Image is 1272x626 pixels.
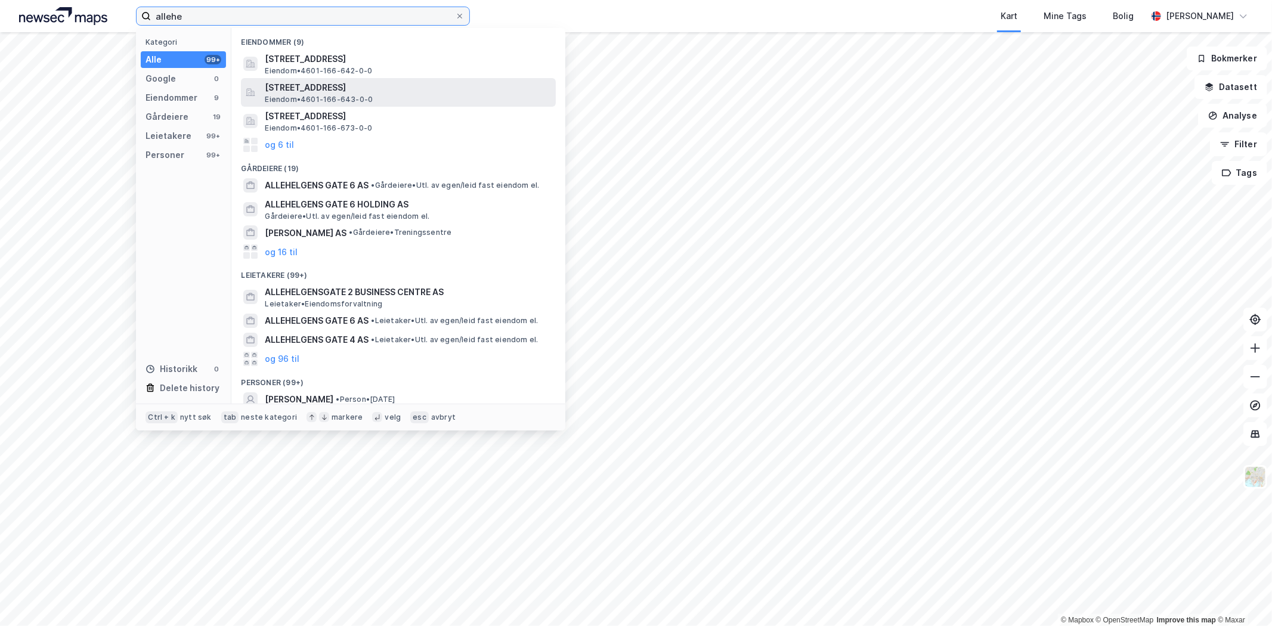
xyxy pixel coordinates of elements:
span: ALLEHELGENS GATE 6 AS [265,314,369,328]
iframe: Chat Widget [1212,569,1272,626]
div: Historikk [146,362,197,376]
div: [PERSON_NAME] [1166,9,1234,23]
span: • [349,228,352,237]
button: Filter [1210,132,1267,156]
div: Google [146,72,176,86]
button: og 96 til [265,352,299,366]
span: Leietaker • Utl. av egen/leid fast eiendom el. [371,335,538,345]
img: logo.a4113a55bc3d86da70a041830d287a7e.svg [19,7,107,25]
button: og 16 til [265,244,298,259]
div: velg [385,413,401,422]
div: 19 [212,112,221,122]
span: ALLEHELGENS GATE 6 AS [265,178,369,193]
input: Søk på adresse, matrikkel, gårdeiere, leietakere eller personer [151,7,455,25]
span: • [371,335,375,344]
span: Gårdeiere • Utl. av egen/leid fast eiendom el. [265,212,429,221]
div: Mine Tags [1044,9,1087,23]
span: [STREET_ADDRESS] [265,109,551,123]
div: 0 [212,364,221,374]
a: OpenStreetMap [1096,616,1154,624]
span: ALLEHELGENS GATE 6 HOLDING AS [265,197,551,212]
div: Personer [146,148,184,162]
span: [STREET_ADDRESS] [265,80,551,95]
span: ALLEHELGENSGATE 2 BUSINESS CENTRE AS [265,285,551,299]
div: esc [410,411,429,423]
div: Ctrl + k [146,411,178,423]
span: ALLEHELGENS GATE 4 AS [265,333,369,347]
div: 99+ [205,55,221,64]
button: Bokmerker [1187,47,1267,70]
span: [STREET_ADDRESS] [265,52,551,66]
div: Gårdeiere (19) [231,154,565,176]
span: Gårdeiere • Utl. av egen/leid fast eiendom el. [371,181,539,190]
div: markere [332,413,363,422]
div: 99+ [205,131,221,141]
button: og 6 til [265,138,294,152]
button: Datasett [1194,75,1267,99]
span: [PERSON_NAME] [265,392,333,407]
div: nytt søk [180,413,212,422]
span: [PERSON_NAME] AS [265,226,346,240]
span: • [371,316,375,325]
div: 0 [212,74,221,83]
img: Z [1244,466,1267,488]
button: Analyse [1198,104,1267,128]
span: Eiendom • 4601-166-673-0-0 [265,123,372,133]
div: 99+ [205,150,221,160]
div: Leietakere (99+) [231,261,565,283]
div: 9 [212,93,221,103]
span: Leietaker • Eiendomsforvaltning [265,299,382,309]
span: Eiendom • 4601-166-643-0-0 [265,95,373,104]
div: avbryt [431,413,456,422]
span: Gårdeiere • Treningssentre [349,228,451,237]
span: Person • [DATE] [336,395,395,404]
div: Bolig [1113,9,1134,23]
div: neste kategori [241,413,297,422]
button: Tags [1212,161,1267,185]
span: Leietaker • Utl. av egen/leid fast eiendom el. [371,316,538,326]
div: tab [221,411,239,423]
a: Improve this map [1157,616,1216,624]
a: Mapbox [1061,616,1094,624]
div: Gårdeiere [146,110,188,124]
div: Delete history [160,381,219,395]
div: Personer (99+) [231,368,565,390]
div: Eiendommer (9) [231,28,565,49]
span: • [336,395,339,404]
div: Kategori [146,38,226,47]
div: Alle [146,52,162,67]
div: Eiendommer [146,91,197,105]
div: Kontrollprogram for chat [1212,569,1272,626]
div: Leietakere [146,129,191,143]
div: Kart [1001,9,1017,23]
span: • [371,181,375,190]
span: Eiendom • 4601-166-642-0-0 [265,66,372,76]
